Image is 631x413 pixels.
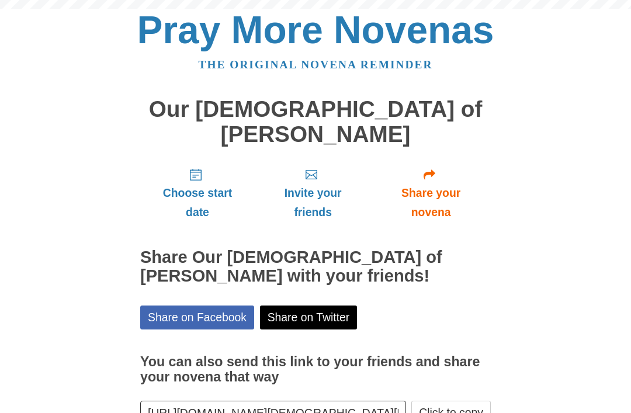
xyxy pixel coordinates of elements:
a: Share on Facebook [140,306,254,329]
a: Invite your friends [255,158,371,228]
a: Choose start date [140,158,255,228]
a: Pray More Novenas [137,8,494,51]
h3: You can also send this link to your friends and share your novena that way [140,355,491,384]
h1: Our [DEMOGRAPHIC_DATA] of [PERSON_NAME] [140,97,491,147]
a: Share your novena [371,158,491,228]
a: Share on Twitter [260,306,358,329]
a: The original novena reminder [199,58,433,71]
h2: Share Our [DEMOGRAPHIC_DATA] of [PERSON_NAME] with your friends! [140,248,491,286]
span: Share your novena [383,183,479,222]
span: Choose start date [152,183,243,222]
span: Invite your friends [266,183,359,222]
